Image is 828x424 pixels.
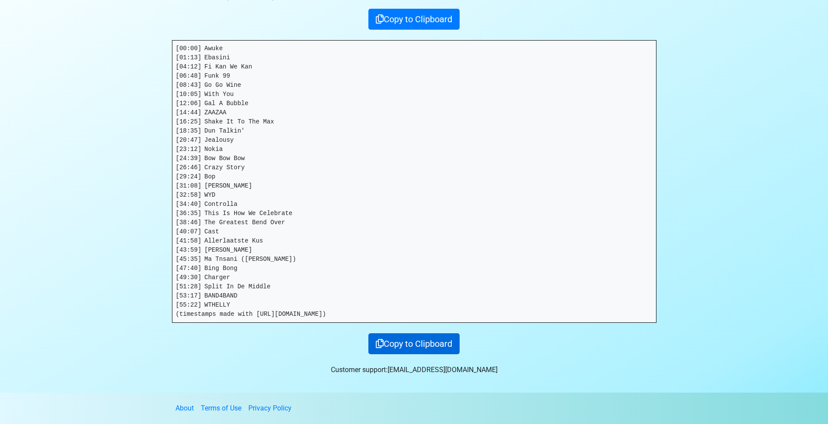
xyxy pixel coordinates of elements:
button: Copy to Clipboard [368,333,460,354]
button: Copy to Clipboard [368,9,460,30]
a: About [175,404,194,412]
pre: [00:00] Awuke [01:13] Ebasini [04:12] Fi Kan We Kan [06:48] Funk 99 [08:43] Go Go Wine [10:05] Wi... [172,41,656,322]
a: Terms of Use [201,404,241,412]
a: Privacy Policy [248,404,292,412]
